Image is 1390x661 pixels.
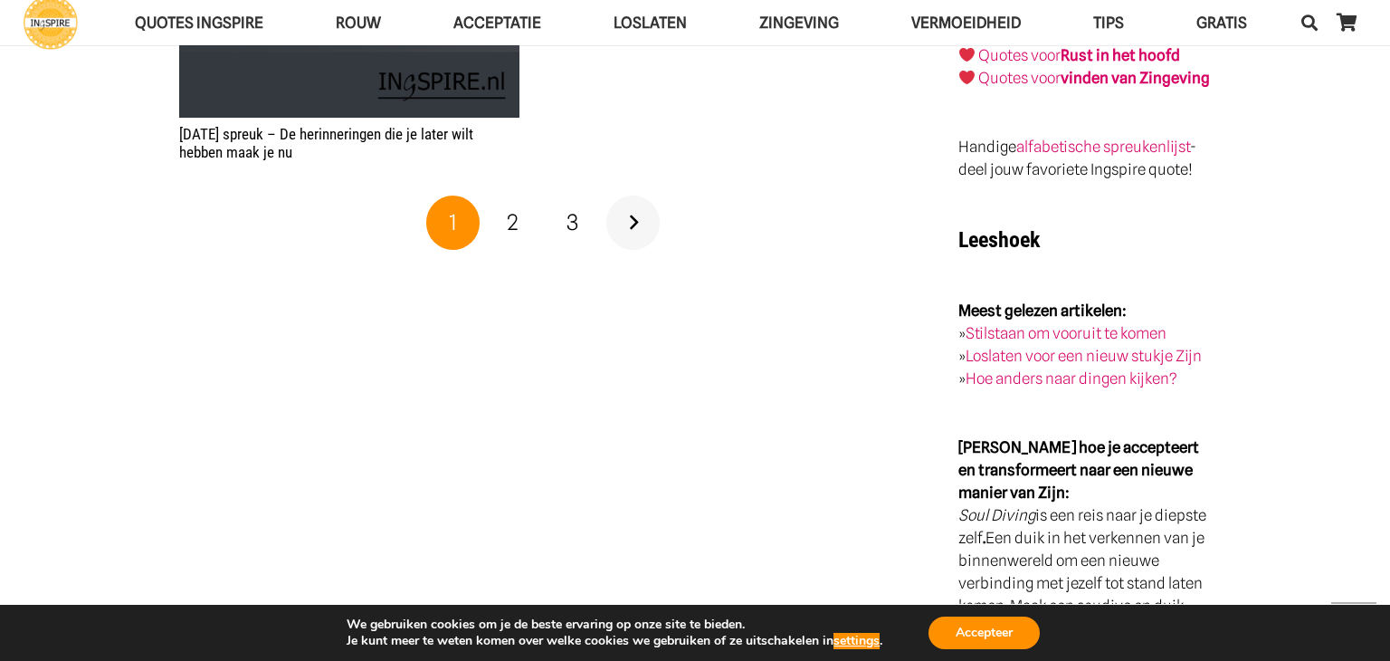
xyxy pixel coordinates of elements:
a: alfabetische spreukenlijst [1016,138,1190,156]
span: 3 [566,209,578,235]
span: Loslaten [614,14,687,32]
button: settings [833,633,880,649]
img: ❤ [959,70,975,85]
span: VERMOEIDHEID [911,14,1021,32]
p: Je kunt meer te weten komen over welke cookies we gebruiken of ze uitschakelen in . [347,633,882,649]
a: [DATE] spreuk – De herinneringen die je later wilt hebben maak je nu [179,125,473,161]
p: We gebruiken cookies om je de beste ervaring op onze site te bieden. [347,617,882,633]
em: Soul Diving [958,506,1035,524]
a: Stilstaan om vooruit te komen [966,324,1166,342]
strong: Meest gelezen artikelen: [958,302,1127,320]
strong: . [983,529,985,547]
strong: Rust in het hoofd [1061,46,1180,64]
a: Loslaten voor een nieuw stukje Zijn [966,347,1202,365]
strong: [PERSON_NAME] hoe je accepteert en transformeert naar een nieuwe manier van Zijn: [958,438,1199,502]
a: Hoe anders naar dingen kijken? [966,369,1177,388]
span: Acceptatie [453,14,541,32]
span: 1 [449,209,457,235]
a: Pagina 2 [486,196,540,250]
strong: vinden van Zingeving [1061,69,1210,87]
a: Pagina 3 [546,196,600,250]
span: GRATIS [1196,14,1247,32]
span: TIPS [1093,14,1124,32]
img: ❤ [959,47,975,62]
button: Accepteer [928,617,1040,649]
p: Handige - deel jouw favoriete Ingspire quote! [958,136,1211,181]
p: » » » [958,300,1211,390]
strong: Leeshoek [958,227,1040,253]
span: QUOTES INGSPIRE [135,14,263,32]
a: Quotes voorRust in het hoofd [978,46,1180,64]
span: ROUW [336,14,381,32]
span: Pagina 1 [426,196,481,250]
a: Terug naar top [1331,602,1376,647]
span: Zingeving [759,14,839,32]
a: Quotes voorvinden van Zingeving [978,69,1210,87]
span: 2 [507,209,519,235]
